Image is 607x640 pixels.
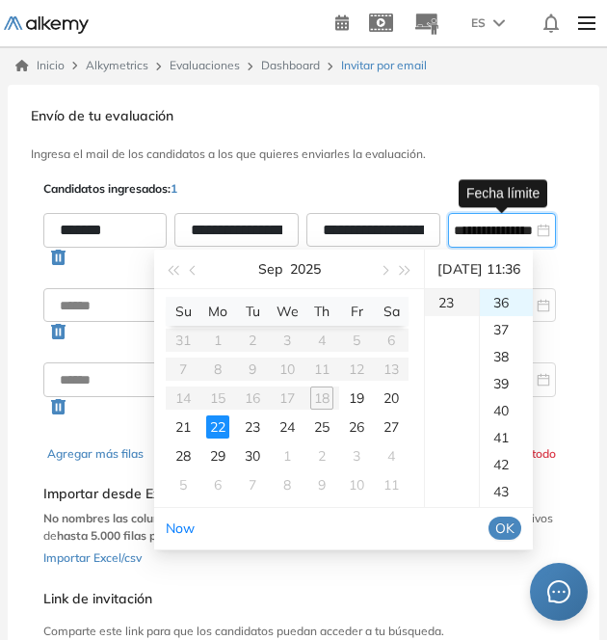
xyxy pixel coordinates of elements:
div: 41 [480,424,533,451]
td: 2025-09-23 [235,413,270,441]
button: Agregar más filas [47,445,144,463]
div: 3 [345,444,368,467]
span: ES [471,14,486,32]
div: 8 [276,473,299,496]
div: 42 [480,451,533,478]
a: Now [166,520,195,537]
td: 2025-10-06 [200,470,235,499]
th: Tu [235,297,270,326]
div: 20 [380,387,403,410]
div: 5 [172,473,195,496]
div: 40 [480,397,533,424]
div: 37 [480,316,533,343]
div: 28 [172,444,195,467]
div: 2 [310,444,333,467]
div: 19 [345,387,368,410]
a: Evaluaciones [170,58,240,72]
td: 2025-09-27 [374,413,409,441]
button: Sep [258,250,282,288]
a: Inicio [15,57,65,74]
h5: Link de invitación [43,591,564,607]
td: 2025-09-29 [200,441,235,470]
td: 2025-10-10 [339,470,374,499]
td: 2025-10-01 [270,441,304,470]
img: Menu [570,4,603,42]
img: arrow [493,19,505,27]
th: Sa [374,297,409,326]
th: Su [166,297,200,326]
div: [DATE] 11:36 [433,250,525,288]
div: 6 [206,473,229,496]
div: 4 [380,444,403,467]
h3: Envío de tu evaluación [31,108,576,124]
td: 2025-10-09 [304,470,339,499]
div: 7 [241,473,264,496]
div: 36 [480,289,533,316]
div: 22 [206,415,229,439]
td: 2025-10-03 [339,441,374,470]
span: Importar Excel/csv [43,550,142,565]
div: 11 [380,473,403,496]
b: hasta 5.000 filas por vez [57,528,190,543]
td: 2025-09-20 [374,384,409,413]
td: 2025-09-28 [166,441,200,470]
div: 39 [480,370,533,397]
div: 27 [380,415,403,439]
p: Candidatos ingresados: [43,180,177,198]
td: 2025-10-07 [235,470,270,499]
span: Alkymetrics [86,58,148,72]
button: 2025 [290,250,321,288]
h3: Ingresa el mail de los candidatos a los que quieres enviarles la evaluación. [31,147,576,161]
div: Fecha límite [459,179,547,207]
td: 2025-09-21 [166,413,200,441]
td: 2025-10-04 [374,441,409,470]
div: 26 [345,415,368,439]
td: 2025-09-25 [304,413,339,441]
td: 2025-10-02 [304,441,339,470]
p: y respeta el orden: . Podrás importar archivos de . Cada evaluación tiene un . [43,510,564,545]
img: Logo [4,16,89,34]
td: 2025-10-08 [270,470,304,499]
a: Dashboard [261,58,320,72]
th: Mo [200,297,235,326]
th: Fr [339,297,374,326]
th: We [270,297,304,326]
div: 38 [480,343,533,370]
span: OK [495,518,515,539]
div: 23 [425,289,479,316]
div: 24 [276,415,299,439]
span: Invitar por email [341,57,427,74]
div: 10 [345,473,368,496]
div: 43 [480,478,533,505]
td: 2025-10-11 [374,470,409,499]
td: 2025-09-19 [339,384,374,413]
div: 21 [172,415,195,439]
span: 1 [171,181,177,196]
th: Th [304,297,339,326]
div: 30 [241,444,264,467]
td: 2025-09-26 [339,413,374,441]
div: 44 [480,505,533,532]
div: 9 [310,473,333,496]
td: 2025-09-22 [200,413,235,441]
b: No nombres las columnas [43,511,183,525]
td: 2025-09-24 [270,413,304,441]
span: message [547,580,570,603]
button: Importar Excel/csv [43,545,142,568]
p: Comparte este link para que los candidatos puedan acceder a tu búsqueda. [43,623,564,640]
h5: Importar desde Excel o CSV [43,486,564,502]
div: 23 [241,415,264,439]
div: 1 [276,444,299,467]
div: 29 [206,444,229,467]
button: OK [488,517,521,540]
div: 25 [310,415,333,439]
td: 2025-09-30 [235,441,270,470]
td: 2025-10-05 [166,470,200,499]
